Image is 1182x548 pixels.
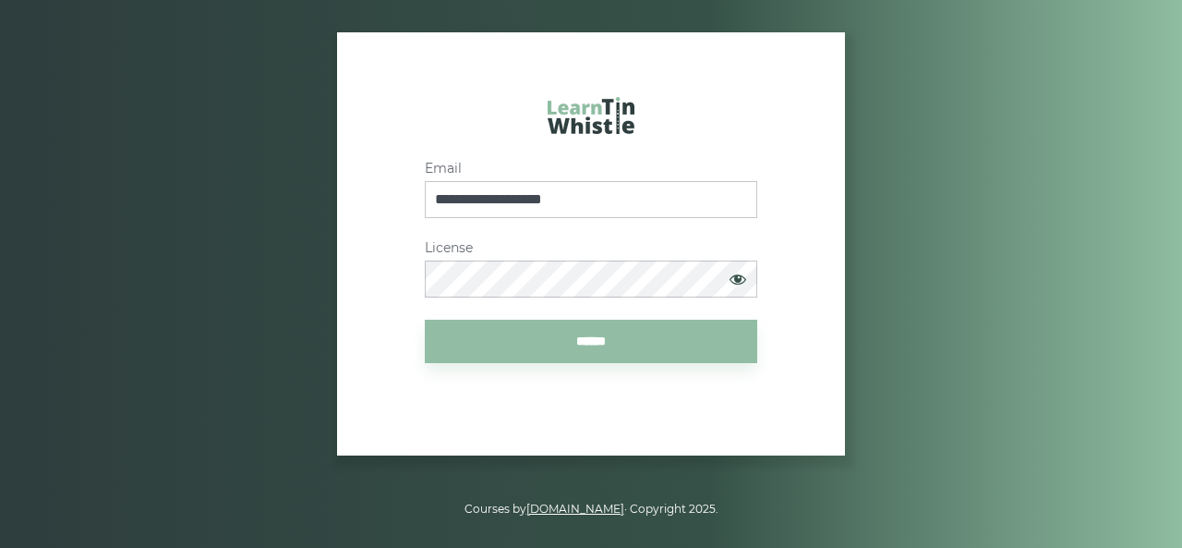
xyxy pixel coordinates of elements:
[425,161,757,177] label: Email
[548,97,634,134] img: LearnTinWhistle.com
[526,502,624,516] a: [DOMAIN_NAME]
[548,97,634,143] a: LearnTinWhistle.com
[70,500,1112,518] p: Courses by · Copyright 2025.
[425,240,757,256] label: License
